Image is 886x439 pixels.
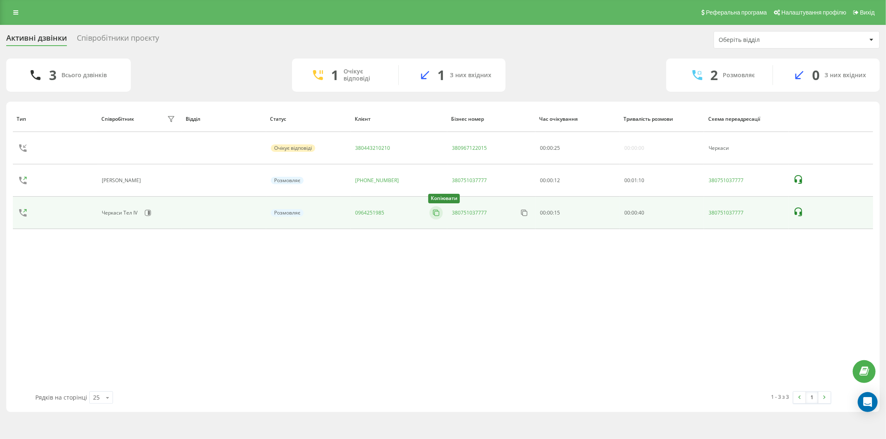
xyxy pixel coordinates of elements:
div: [PERSON_NAME] [102,178,143,183]
span: Вихід [860,9,875,16]
div: Розмовляє [271,177,304,184]
a: 380443210210 [355,144,390,151]
span: 00 [624,177,630,184]
a: 1 [806,392,818,403]
div: 1 [438,67,445,83]
div: Очікує відповіді [271,144,315,152]
span: 00 [631,209,637,216]
div: Розмовляє [723,72,755,79]
div: Оберіть відділ [719,37,818,44]
div: 1 [331,67,339,83]
div: Open Intercom Messenger [858,392,878,412]
a: 380967122015 [452,144,487,151]
div: Співробітник [101,116,134,122]
div: З них вхідних [825,72,866,79]
div: Тип [17,116,93,122]
div: 00:00:00 [624,145,644,151]
div: Копіювати [428,194,460,203]
div: Розмовляє [271,209,304,217]
span: 01 [631,177,637,184]
div: Черкаси Тел ІV [102,210,140,216]
span: 25 [554,144,560,151]
div: Черкаси [709,145,784,151]
a: 380751037777 [452,177,487,184]
div: Час очікування [539,116,616,122]
div: : : [540,145,560,151]
div: 0 [812,67,820,83]
a: [PHONE_NUMBER] [355,177,399,184]
div: Очікує відповіді [344,68,386,82]
span: Реферальна програма [706,9,767,16]
span: 00 [547,144,553,151]
div: : : [624,210,644,216]
span: 40 [638,209,644,216]
div: Відділ [186,116,262,122]
a: 380751037777 [709,178,744,183]
div: 1 - 3 з 3 [771,393,789,401]
a: 380751037777 [452,209,487,216]
div: Схема переадресації [708,116,785,122]
div: Бізнес номер [452,116,532,122]
a: 380751037777 [709,210,744,216]
div: 3 [49,67,56,83]
div: 00:00:15 [540,210,615,216]
span: 00 [540,144,546,151]
a: 0964251985 [355,209,384,216]
div: : : [624,178,644,183]
span: Налаштування профілю [781,9,846,16]
div: 25 [93,393,100,402]
div: Співробітники проєкту [77,34,159,46]
span: 00 [624,209,630,216]
span: Рядків на сторінці [35,393,87,401]
div: Тривалість розмови [624,116,700,122]
div: З них вхідних [450,72,492,79]
div: Активні дзвінки [6,34,67,46]
span: 10 [638,177,644,184]
div: Всього дзвінків [61,72,107,79]
div: Статус [270,116,347,122]
div: 2 [711,67,718,83]
div: 00:00:12 [540,178,615,183]
div: Клієнт [355,116,444,122]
